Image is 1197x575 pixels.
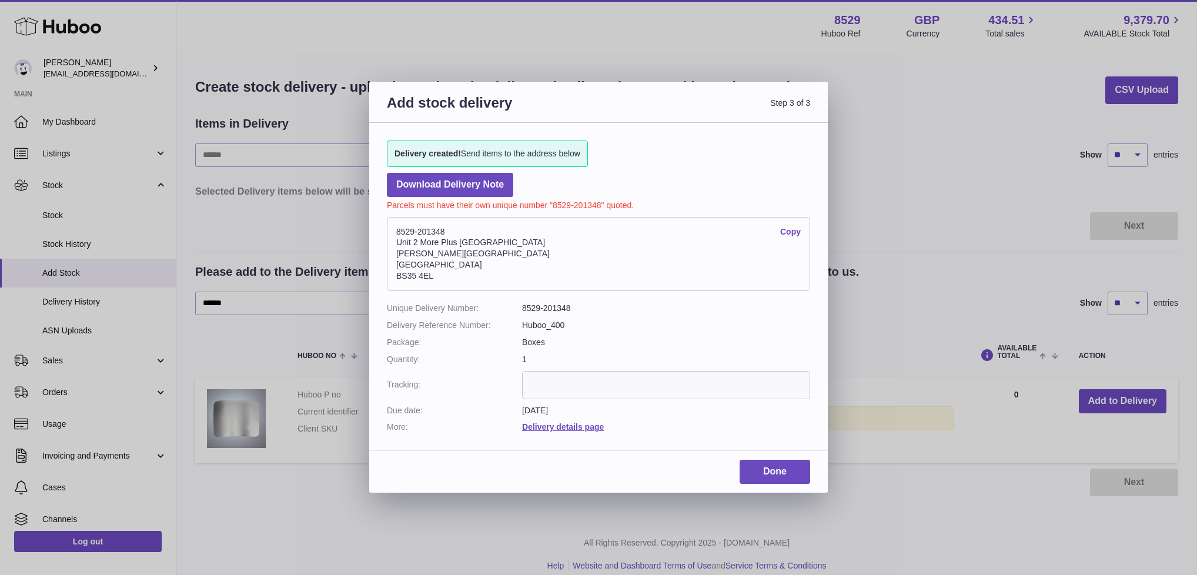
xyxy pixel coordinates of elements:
dt: Due date: [387,405,522,416]
a: Download Delivery Note [387,173,513,197]
dt: Tracking: [387,371,522,399]
dd: [DATE] [522,405,810,416]
strong: Delivery created! [394,149,461,158]
dt: Package: [387,337,522,348]
a: Delivery details page [522,422,604,432]
span: Step 3 of 3 [598,93,810,126]
a: Copy [780,226,801,238]
dt: More: [387,422,522,433]
a: Done [740,460,810,484]
dt: Quantity: [387,354,522,365]
span: Send items to the address below [394,148,580,159]
dd: 1 [522,354,810,365]
address: 8529-201348 Unit 2 More Plus [GEOGRAPHIC_DATA] [PERSON_NAME][GEOGRAPHIC_DATA] [GEOGRAPHIC_DATA] B... [387,217,810,291]
dd: Huboo_400 [522,320,810,331]
dt: Delivery Reference Number: [387,320,522,331]
dt: Unique Delivery Number: [387,303,522,314]
dd: Boxes [522,337,810,348]
p: Parcels must have their own unique number "8529-201348" quoted. [387,197,810,211]
dd: 8529-201348 [522,303,810,314]
h3: Add stock delivery [387,93,598,126]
